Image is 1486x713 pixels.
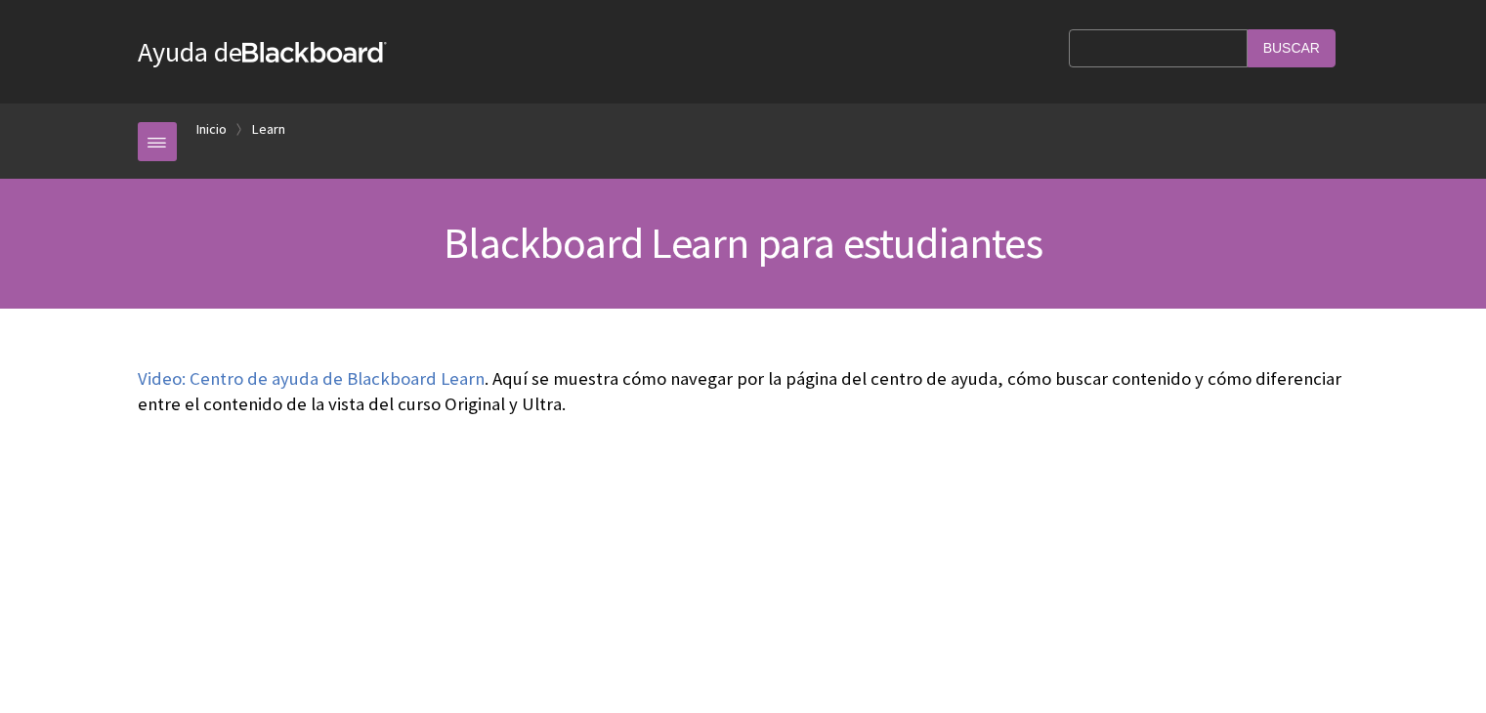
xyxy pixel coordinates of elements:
span: Blackboard Learn para estudiantes [444,216,1042,270]
strong: Blackboard [242,42,387,63]
a: Learn [252,117,285,142]
p: . Aquí se muestra cómo navegar por la página del centro de ayuda, cómo buscar contenido y cómo di... [138,366,1349,417]
input: Buscar [1248,29,1336,67]
a: Video: Centro de ayuda de Blackboard Learn [138,367,485,391]
a: Inicio [196,117,227,142]
a: Ayuda deBlackboard [138,34,387,69]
